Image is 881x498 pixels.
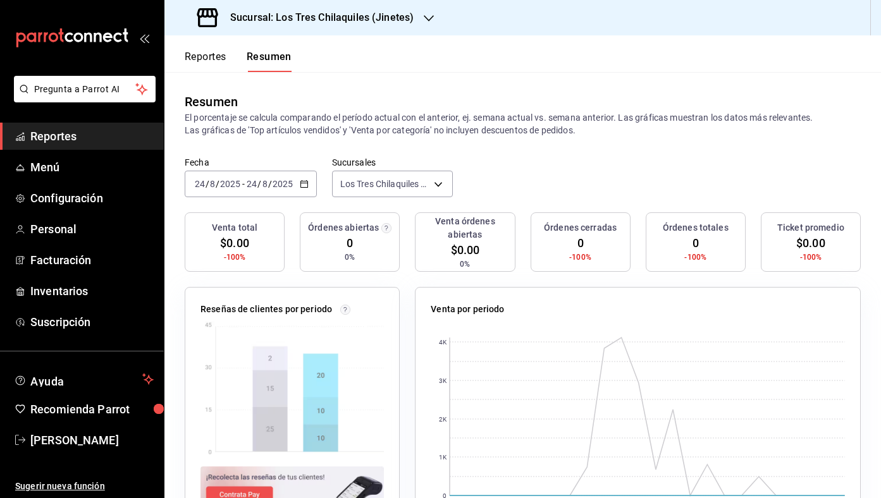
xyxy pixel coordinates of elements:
span: Recomienda Parrot [30,401,154,418]
button: open_drawer_menu [139,33,149,43]
label: Fecha [185,158,317,167]
span: Ayuda [30,372,137,387]
span: $0.00 [451,241,480,258]
text: 1K [439,454,447,461]
span: -100% [800,252,822,263]
span: Sugerir nueva función [15,480,154,493]
a: Pregunta a Parrot AI [9,92,156,105]
h3: Órdenes abiertas [308,221,379,234]
div: navigation tabs [185,51,292,72]
span: Inventarios [30,282,154,300]
div: Resumen [185,92,238,111]
h3: Órdenes cerradas [544,221,617,234]
input: -- [194,179,206,189]
button: Resumen [247,51,292,72]
span: 0% [345,252,355,263]
input: ---- [219,179,241,189]
span: Suscripción [30,313,154,331]
h3: Sucursal: Los Tres Chilaquiles (Jinetes) [220,10,414,25]
text: 3K [439,377,447,384]
span: 0 [693,234,699,252]
span: 0 [347,234,353,252]
span: -100% [569,252,591,263]
span: Personal [30,221,154,238]
span: -100% [224,252,246,263]
span: / [268,179,272,189]
input: ---- [272,179,293,189]
span: - [242,179,245,189]
span: Los Tres Chilaquiles (Jinetes) [340,178,429,190]
span: $0.00 [220,234,249,252]
span: Menú [30,159,154,176]
span: Reportes [30,128,154,145]
input: -- [262,179,268,189]
span: 0 [577,234,584,252]
span: [PERSON_NAME] [30,432,154,449]
span: Pregunta a Parrot AI [34,83,136,96]
h3: Venta total [212,221,257,234]
button: Reportes [185,51,226,72]
text: 4K [439,339,447,346]
button: Pregunta a Parrot AI [14,76,156,102]
label: Sucursales [332,158,453,167]
p: Venta por periodo [431,303,504,316]
input: -- [246,179,257,189]
p: Reseñas de clientes por periodo [200,303,332,316]
h3: Órdenes totales [663,221,729,234]
span: Facturación [30,252,154,269]
span: $0.00 [796,234,825,252]
h3: Ticket promedio [777,221,844,234]
span: -100% [684,252,706,263]
span: Configuración [30,190,154,207]
span: / [257,179,261,189]
p: El porcentaje se calcula comparando el período actual con el anterior, ej. semana actual vs. sema... [185,111,861,137]
span: / [206,179,209,189]
h3: Venta órdenes abiertas [421,215,509,241]
input: -- [209,179,216,189]
span: 0% [460,258,470,270]
text: 2K [439,416,447,423]
span: / [216,179,219,189]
